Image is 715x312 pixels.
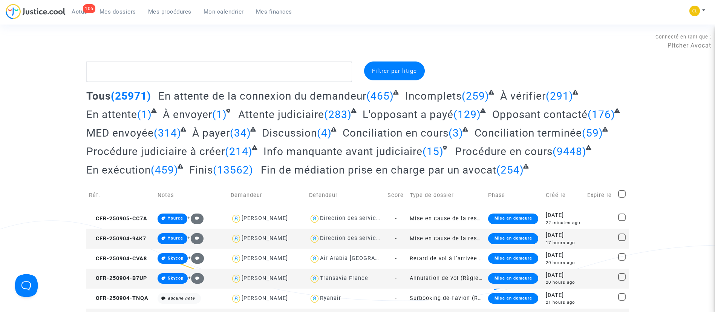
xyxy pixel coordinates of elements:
[86,90,111,102] span: Tous
[585,182,615,209] td: Expire le
[492,108,588,121] span: Opposant contacté
[582,127,603,139] span: (59)
[256,8,292,15] span: Mes finances
[86,145,225,158] span: Procédure judiciaire à créer
[553,145,586,158] span: (9448)
[546,231,582,240] div: [DATE]
[320,255,408,261] div: Air Arabia [GEOGRAPHIC_DATA]
[66,6,93,17] a: 106Actus
[309,213,320,224] img: icon-user.svg
[225,145,253,158] span: (214)
[111,90,151,102] span: (25971)
[230,127,251,139] span: (34)
[137,108,152,121] span: (1)
[320,235,529,241] div: Direction des services judiciaires du Ministère de la Justice - Bureau FIP4
[86,164,151,176] span: En exécution
[689,6,700,16] img: 6fca9af68d76bfc0a5525c74dfee314f
[168,236,183,241] span: Yource
[546,211,582,220] div: [DATE]
[395,255,397,262] span: -
[366,90,394,102] span: (465)
[242,235,288,241] div: [PERSON_NAME]
[407,209,485,229] td: Mise en cause de la responsabilité de l'Etat pour lenteur excessive de la Justice
[320,215,529,221] div: Direction des services judiciaires du Ministère de la Justice - Bureau FIP4
[168,296,195,301] i: aucune note
[395,235,397,242] span: -
[488,273,538,284] div: Mise en demeure
[407,269,485,289] td: Annulation de vol (Règlement CE n°261/2004)
[142,6,198,17] a: Mes procédures
[317,127,332,139] span: (4)
[189,164,213,176] span: Finis
[151,164,178,176] span: (459)
[242,255,288,261] div: [PERSON_NAME]
[86,108,137,121] span: En attente
[231,273,242,284] img: icon-user.svg
[231,213,242,224] img: icon-user.svg
[546,90,573,102] span: (291)
[449,127,463,139] span: (3)
[588,108,615,121] span: (176)
[496,164,524,176] span: (254)
[89,295,149,301] span: CFR-250904-TNQA
[320,295,341,301] div: Ryanair
[309,233,320,244] img: icon-user.svg
[546,279,582,286] div: 20 hours ago
[228,182,306,209] td: Demandeur
[500,90,546,102] span: À vérifier
[192,127,230,139] span: À payer
[407,249,485,269] td: Retard de vol à l'arrivée (Règlement CE n°261/2004)
[155,182,228,209] td: Notes
[212,108,227,121] span: (1)
[320,275,368,281] div: Transavia France
[423,145,444,158] span: (15)
[86,127,154,139] span: MED envoyée
[395,295,397,301] span: -
[86,182,155,209] td: Réf.
[93,6,142,17] a: Mes dossiers
[488,233,538,244] div: Mise en demeure
[250,6,298,17] a: Mes finances
[168,276,184,281] span: Skycop
[488,253,538,264] div: Mise en demeure
[262,127,317,139] span: Discussion
[158,90,366,102] span: En attente de la connexion du demandeur
[261,164,496,176] span: Fin de médiation prise en charge par un avocat
[372,68,417,74] span: Filtrer par litige
[238,108,324,121] span: Attente judiciaire
[309,273,320,284] img: icon-user.svg
[198,6,250,17] a: Mon calendrier
[6,4,66,19] img: jc-logo.svg
[453,108,481,121] span: (129)
[475,127,582,139] span: Conciliation terminée
[309,253,320,264] img: icon-user.svg
[231,233,242,244] img: icon-user.svg
[168,216,183,221] span: Yource
[263,145,423,158] span: Info manquante avant judiciaire
[242,215,288,221] div: [PERSON_NAME]
[306,182,385,209] td: Defendeur
[385,182,407,209] td: Score
[546,251,582,260] div: [DATE]
[89,255,147,262] span: CFR-250904-CVA8
[485,182,543,209] td: Phase
[188,275,204,281] span: +
[324,108,352,121] span: (283)
[242,275,288,281] div: [PERSON_NAME]
[163,108,212,121] span: À envoyer
[488,214,538,224] div: Mise en demeure
[546,260,582,266] div: 20 hours ago
[231,293,242,304] img: icon-user.svg
[309,293,320,304] img: icon-user.svg
[543,182,585,209] td: Créé le
[231,253,242,264] img: icon-user.svg
[100,8,136,15] span: Mes dossiers
[546,299,582,306] div: 21 hours ago
[213,164,253,176] span: (13562)
[655,34,711,40] span: Connecté en tant que :
[89,235,146,242] span: CFR-250904-94K7
[395,215,397,222] span: -
[187,235,204,241] span: +
[242,295,288,301] div: [PERSON_NAME]
[343,127,449,139] span: Conciliation en cours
